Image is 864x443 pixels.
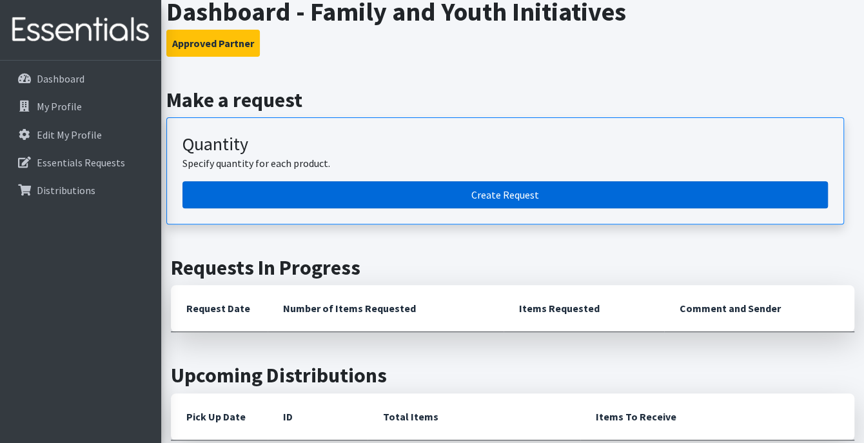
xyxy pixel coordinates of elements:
[5,66,156,92] a: Dashboard
[182,181,828,208] a: Create a request by quantity
[268,393,368,440] th: ID
[504,285,664,332] th: Items Requested
[166,88,859,112] h2: Make a request
[580,393,855,440] th: Items To Receive
[37,128,102,141] p: Edit My Profile
[5,94,156,119] a: My Profile
[37,100,82,113] p: My Profile
[182,133,828,155] h3: Quantity
[171,255,854,280] h2: Requests In Progress
[182,155,828,171] p: Specify quantity for each product.
[5,177,156,203] a: Distributions
[5,8,156,52] img: HumanEssentials
[37,156,125,169] p: Essentials Requests
[171,393,268,440] th: Pick Up Date
[5,150,156,175] a: Essentials Requests
[166,30,260,57] button: Approved Partner
[171,363,854,388] h2: Upcoming Distributions
[664,285,854,332] th: Comment and Sender
[368,393,580,440] th: Total Items
[171,285,268,332] th: Request Date
[37,72,84,85] p: Dashboard
[268,285,504,332] th: Number of Items Requested
[5,122,156,148] a: Edit My Profile
[37,184,95,197] p: Distributions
